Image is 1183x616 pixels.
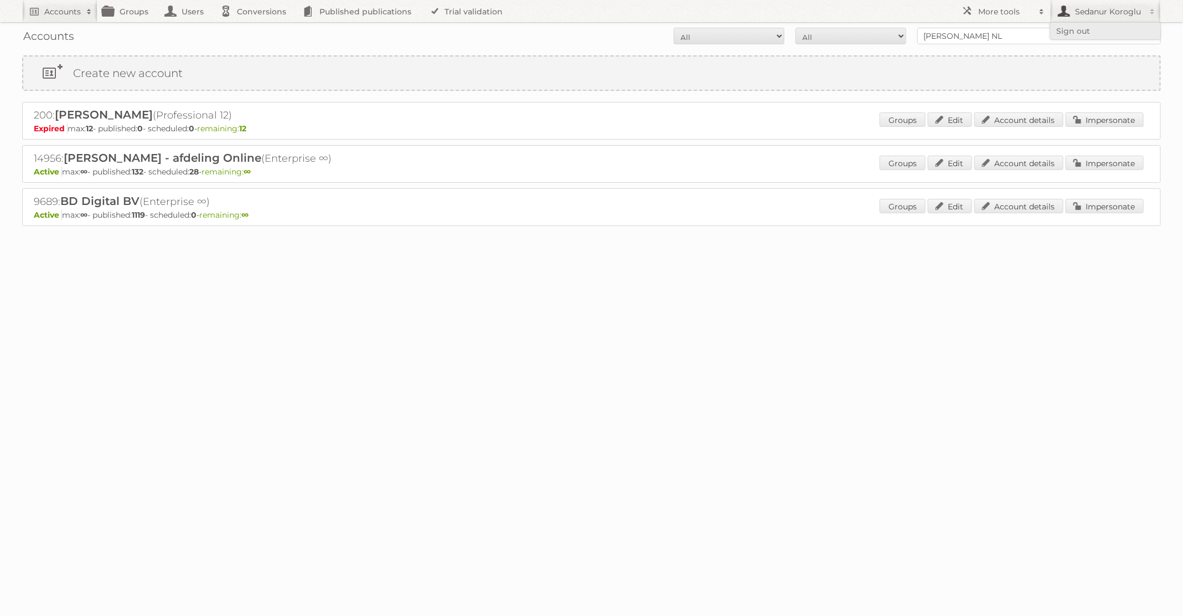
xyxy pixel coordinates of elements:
span: Active [34,210,62,220]
strong: ∞ [80,167,87,177]
a: Create new account [23,57,1160,90]
strong: 1119 [132,210,145,220]
a: Groups [880,112,926,127]
a: Account details [974,156,1063,170]
span: remaining: [197,124,246,134]
h2: Sedanur Koroglu [1072,6,1144,17]
p: max: - published: - scheduled: - [34,124,1149,134]
strong: 28 [189,167,199,177]
strong: ∞ [80,210,87,220]
a: Account details [974,199,1063,213]
span: remaining: [202,167,251,177]
p: max: - published: - scheduled: - [34,210,1149,220]
h2: 14956: (Enterprise ∞) [34,151,421,166]
h2: More tools [978,6,1034,17]
strong: 12 [86,124,93,134]
span: [PERSON_NAME] - afdeling Online [64,151,261,165]
span: Expired [34,124,68,134]
a: Impersonate [1066,112,1144,127]
span: Active [34,167,62,177]
strong: 12 [239,124,246,134]
strong: 0 [189,124,194,134]
a: Impersonate [1066,156,1144,170]
a: Groups [880,156,926,170]
p: max: - published: - scheduled: - [34,167,1149,177]
a: Account details [974,112,1063,127]
strong: 0 [137,124,143,134]
a: Edit [928,199,972,213]
span: remaining: [199,210,249,220]
a: Edit [928,156,972,170]
h2: Accounts [44,6,81,17]
span: [PERSON_NAME] [55,108,153,121]
h2: 9689: (Enterprise ∞) [34,194,421,209]
span: BD Digital BV [60,194,140,208]
strong: 132 [132,167,143,177]
strong: ∞ [244,167,251,177]
h2: 200: (Professional 12) [34,108,421,122]
a: Edit [928,112,972,127]
strong: ∞ [241,210,249,220]
strong: 0 [191,210,197,220]
a: Impersonate [1066,199,1144,213]
a: Sign out [1051,23,1160,39]
a: Groups [880,199,926,213]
